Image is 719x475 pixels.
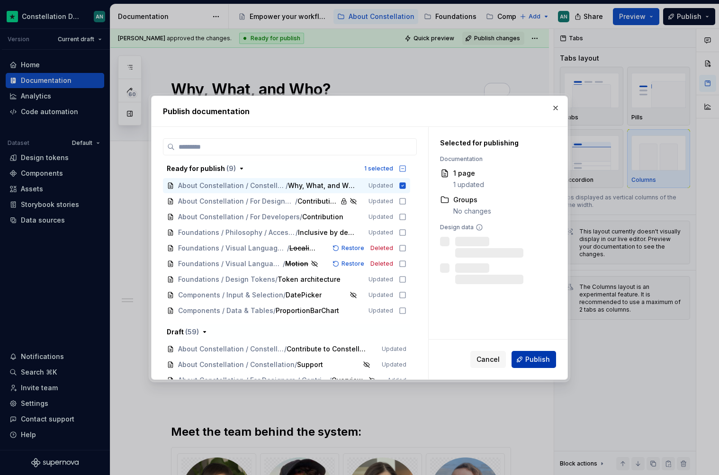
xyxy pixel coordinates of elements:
[178,197,295,206] span: About Constellation / For Designers
[453,195,491,205] div: Groups
[370,244,393,252] span: Deleted
[283,259,285,269] span: /
[178,306,273,315] span: Components / Data & Tables
[286,181,288,190] span: /
[296,228,298,237] span: /
[226,164,236,172] span: ( 9 )
[276,306,339,315] span: ProportionBarChart
[330,259,368,269] button: Restore
[368,229,393,236] span: Updated
[178,259,283,269] span: Foundations / Visual Language / Product Visuals
[297,197,339,206] span: Contribution
[287,243,289,253] span: /
[178,212,300,222] span: About Constellation / For Developers
[368,307,393,314] span: Updated
[273,306,276,315] span: /
[163,161,410,176] button: Ready for publish (9)1 selected
[300,212,302,222] span: /
[167,164,236,173] div: Ready for publish
[525,355,550,364] span: Publish
[178,275,275,284] span: Foundations / Design Tokens
[368,276,393,283] span: Updated
[178,290,283,300] span: Components / Input & Selection
[185,328,199,336] span: ( 59 )
[440,224,551,231] div: Design data
[368,291,393,299] span: Updated
[167,327,199,337] div: Draft
[163,106,556,117] h2: Publish documentation
[178,181,286,190] span: About Constellation / Constellation
[342,244,364,252] span: Restore
[275,275,278,284] span: /
[278,275,341,284] span: Token architecture
[440,138,551,148] div: Selected for publishing
[476,355,500,364] span: Cancel
[453,180,484,189] div: 1 updated
[440,155,551,163] div: Documentation
[285,259,308,269] span: Motion
[453,206,491,216] div: No changes
[364,165,393,172] div: 1 selected
[453,169,484,178] div: 1 page
[368,182,393,189] span: Updated
[289,243,317,253] span: Localization
[298,228,355,237] span: Inclusive by design
[288,181,355,190] span: Why, What, and Who?
[330,243,368,253] button: Restore
[178,228,296,237] span: Foundations / Philosophy / Accessibility
[342,260,364,268] span: Restore
[368,197,393,205] span: Updated
[368,213,393,221] span: Updated
[370,260,393,268] span: Deleted
[295,197,297,206] span: /
[470,351,506,368] button: Cancel
[302,212,343,222] span: Contribution
[178,243,287,253] span: Foundations / Visual Language / Product Visuals
[163,324,410,340] button: Draft (59)
[283,290,286,300] span: /
[286,290,322,300] span: DatePicker
[512,351,556,368] button: Publish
